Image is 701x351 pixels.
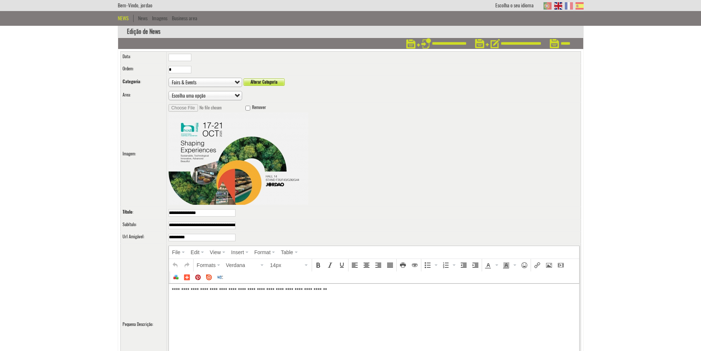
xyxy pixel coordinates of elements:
[120,219,166,231] td: :
[123,209,132,215] label: Título
[313,260,324,271] div: Bold
[519,260,530,271] div: Emoticons
[123,66,133,72] label: Ordem
[422,260,439,271] div: Bullet list
[193,272,203,282] div: Insert Pinterest
[166,102,581,207] td: Remover
[123,92,130,98] label: Area
[243,78,285,86] button: Alterar Categoria
[336,260,347,271] div: Underline
[544,2,552,10] img: PT
[123,53,130,60] label: Data
[197,262,216,268] span: Formats
[204,272,214,282] div: Insert Issuu
[118,26,584,38] div: Edição de News
[254,249,270,255] span: Format
[120,76,166,89] td: :
[554,2,562,10] img: EN
[555,260,566,271] div: Insert/edit media
[123,321,152,327] label: Pequena Descrição
[118,15,134,22] div: News
[544,260,555,271] div: Insert/edit image
[325,260,336,271] div: Italic
[458,260,469,271] div: Decrease indent
[210,249,221,255] span: View
[123,221,136,228] label: Subítulo
[123,151,135,157] label: Imagem
[385,260,396,271] div: Justify
[171,272,181,282] div: Insert Component
[170,260,181,271] div: Undo
[169,112,308,205] img: small_noticia_1756736139_2624.jpg
[281,249,293,255] span: Table
[181,260,192,271] div: Redo
[231,249,244,255] span: Insert
[226,262,259,269] span: Verdana
[243,78,277,86] span: Alterar Categoria
[270,262,303,269] span: 14px
[152,15,167,22] a: Imagens
[268,260,311,271] div: Font Sizes
[373,260,384,271] div: Align right
[172,15,197,22] a: Business area
[470,260,481,271] div: Increase indent
[120,52,166,64] td: :
[120,64,166,76] td: :
[440,260,457,271] div: Numbered list
[172,78,232,87] span: Fairs & Events
[120,207,166,219] td: :
[172,91,232,100] span: Escolha uma opção
[223,260,267,271] div: Font Family
[397,260,408,271] div: Print
[138,15,148,22] a: News
[191,249,199,255] span: Edit
[576,2,584,10] img: ES
[120,102,166,207] td: :
[361,260,372,271] div: Align center
[120,89,166,102] td: :
[349,260,360,271] div: Align left
[215,272,225,282] div: W3C Validator
[501,260,518,271] div: Background color
[123,234,144,240] label: Url Amigável
[565,2,573,10] img: FR
[172,249,181,255] span: File
[182,272,192,282] div: Insert Addthis
[120,231,166,243] td: :
[483,260,500,271] div: Text color
[532,260,543,271] div: Insert/edit link
[409,260,420,271] div: Preview
[123,78,140,85] label: Categoria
